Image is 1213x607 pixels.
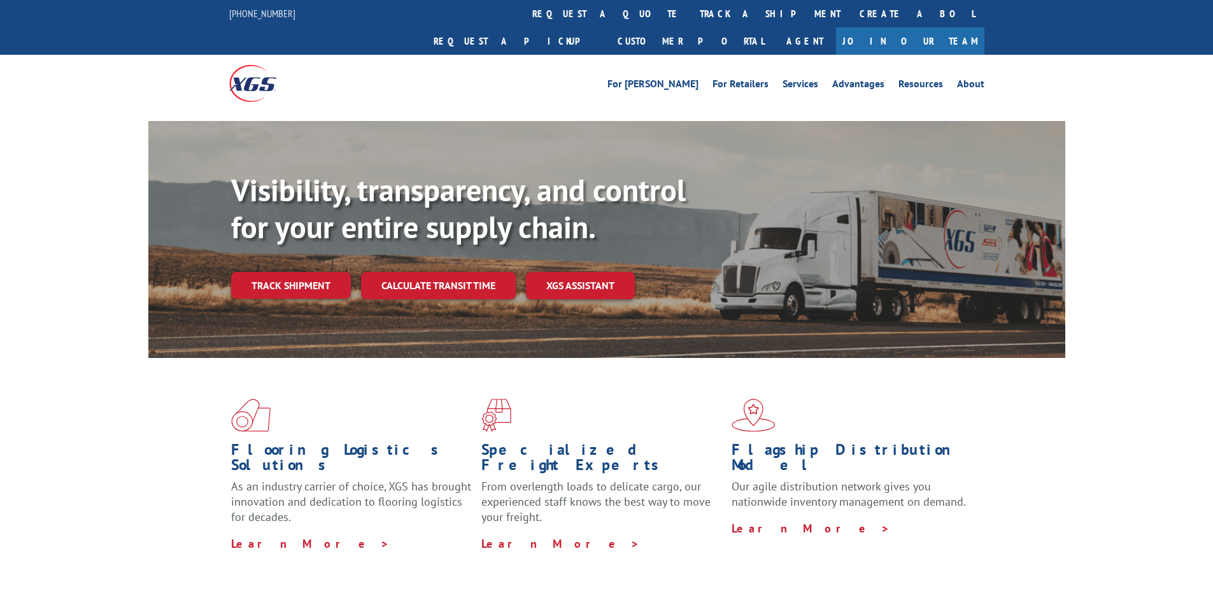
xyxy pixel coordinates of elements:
img: xgs-icon-focused-on-flooring-red [481,399,511,432]
a: Services [783,79,818,93]
a: About [957,79,984,93]
a: XGS ASSISTANT [526,272,635,299]
a: [PHONE_NUMBER] [229,7,295,20]
a: Learn More > [732,521,890,536]
b: Visibility, transparency, and control for your entire supply chain. [231,170,686,246]
h1: Flagship Distribution Model [732,442,972,479]
a: Join Our Team [836,27,984,55]
a: Resources [898,79,943,93]
span: As an industry carrier of choice, XGS has brought innovation and dedication to flooring logistics... [231,479,471,524]
a: Learn More > [231,536,390,551]
a: For Retailers [713,79,769,93]
a: Calculate transit time [361,272,516,299]
a: Request a pickup [424,27,608,55]
a: Agent [774,27,836,55]
a: Advantages [832,79,884,93]
p: From overlength loads to delicate cargo, our experienced staff knows the best way to move your fr... [481,479,722,536]
a: Customer Portal [608,27,774,55]
img: xgs-icon-flagship-distribution-model-red [732,399,776,432]
a: Learn More > [481,536,640,551]
h1: Flooring Logistics Solutions [231,442,472,479]
img: xgs-icon-total-supply-chain-intelligence-red [231,399,271,432]
a: Track shipment [231,272,351,299]
h1: Specialized Freight Experts [481,442,722,479]
span: Our agile distribution network gives you nationwide inventory management on demand. [732,479,966,509]
a: For [PERSON_NAME] [607,79,699,93]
